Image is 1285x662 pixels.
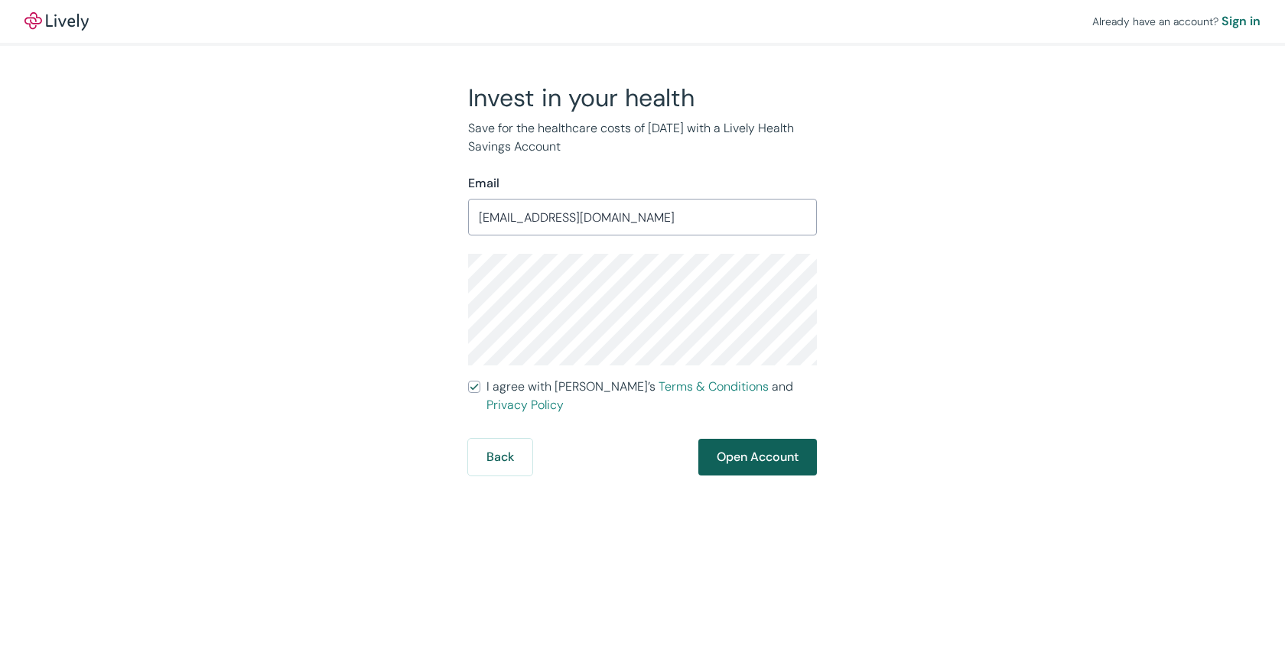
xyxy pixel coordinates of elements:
h2: Invest in your health [468,83,817,113]
p: Save for the healthcare costs of [DATE] with a Lively Health Savings Account [468,119,817,156]
img: Lively [24,12,89,31]
a: Terms & Conditions [659,378,769,394]
label: Email [468,174,499,193]
a: Sign in [1222,12,1261,31]
div: Already have an account? [1092,12,1261,31]
button: Back [468,439,532,475]
a: LivelyLively [24,12,89,31]
span: I agree with [PERSON_NAME]’s and [486,378,817,414]
button: Open Account [698,439,817,475]
a: Privacy Policy [486,397,564,413]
